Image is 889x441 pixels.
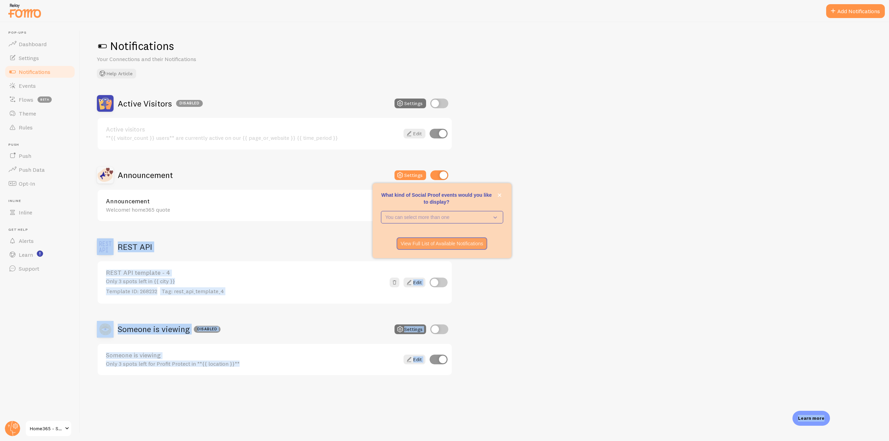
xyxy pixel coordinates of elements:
button: Settings [394,99,426,108]
span: Support [19,265,39,272]
a: Announcement [106,198,399,204]
span: Theme [19,110,36,117]
img: Announcement [97,167,114,184]
span: Dashboard [19,41,47,48]
button: Help Article [97,69,136,78]
div: Welcome! home365 quote [106,206,399,213]
p: Your Connections and their Notifications [97,55,264,63]
span: Push [8,143,76,147]
a: Push [4,149,76,163]
h2: Active Visitors [118,98,203,109]
span: Notifications [19,68,50,75]
span: beta [38,96,52,103]
a: Notifications [4,65,76,79]
a: Support [4,262,76,275]
p: Learn more [798,415,824,422]
h2: Announcement [118,170,173,180]
a: Dashboard [4,37,76,51]
span: Push [19,152,31,159]
span: Alerts [19,237,34,244]
span: Inline [19,209,32,216]
a: Inline [4,205,76,219]
a: Learn [4,248,76,262]
a: Settings [4,51,76,65]
div: What kind of Social Proof events would you like to display? [373,183,512,258]
a: Events [4,79,76,93]
div: **{{ visitor_count }} users** are currently active on our {{ page_or_website }} {{ time_period }} [106,135,399,141]
span: Template ID: 268232 [106,288,157,295]
h2: REST API [118,241,152,252]
a: Rules [4,120,76,134]
button: close, [496,192,503,199]
img: REST API [97,238,114,255]
span: Rules [19,124,33,131]
span: Settings [19,54,39,61]
span: Inline [8,199,76,203]
a: Theme [4,107,76,120]
div: Only 3 spots left in {{ city }} [106,278,385,295]
img: Someone is viewing [97,321,114,338]
a: REST API template - 4 [106,270,385,276]
a: Flows beta [4,93,76,107]
span: Events [19,82,36,89]
span: Push Data [19,166,45,173]
a: Home365 - STG [25,420,72,437]
img: fomo-relay-logo-orange.svg [7,2,42,19]
div: Disabled [194,326,221,333]
div: Only 3 spots left for Profit Protect in **{{ location }}** [106,361,399,367]
span: Opt-In [19,180,35,187]
h2: Someone is viewing [118,324,221,334]
img: Active Visitors [97,95,114,112]
span: Get Help [8,228,76,232]
a: Alerts [4,234,76,248]
button: View Full List of Available Notifications [397,237,488,250]
a: Edit [404,278,425,287]
button: Settings [394,170,426,180]
p: You can select more than one [385,214,489,221]
span: Flows [19,96,33,103]
a: Active visitors [106,126,399,133]
p: What kind of Social Proof events would you like to display? [381,192,503,205]
span: Learn [19,251,33,258]
a: Push Data [4,163,76,177]
svg: <p>Watch New Feature Tutorials!</p> [37,251,43,257]
div: Disabled [176,100,203,107]
h1: Notifications [97,39,872,53]
button: You can select more than one [381,211,503,223]
a: Edit [404,129,425,138]
a: Someone is viewing [106,352,399,358]
a: Opt-In [4,177,76,190]
div: Learn more [792,411,830,426]
p: View Full List of Available Notifications [401,240,483,247]
span: Tag: rest_api_template_4 [161,288,224,295]
span: Home365 - STG [30,424,63,433]
a: Edit [404,355,425,364]
button: Settings [394,324,426,334]
span: Pop-ups [8,31,76,35]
